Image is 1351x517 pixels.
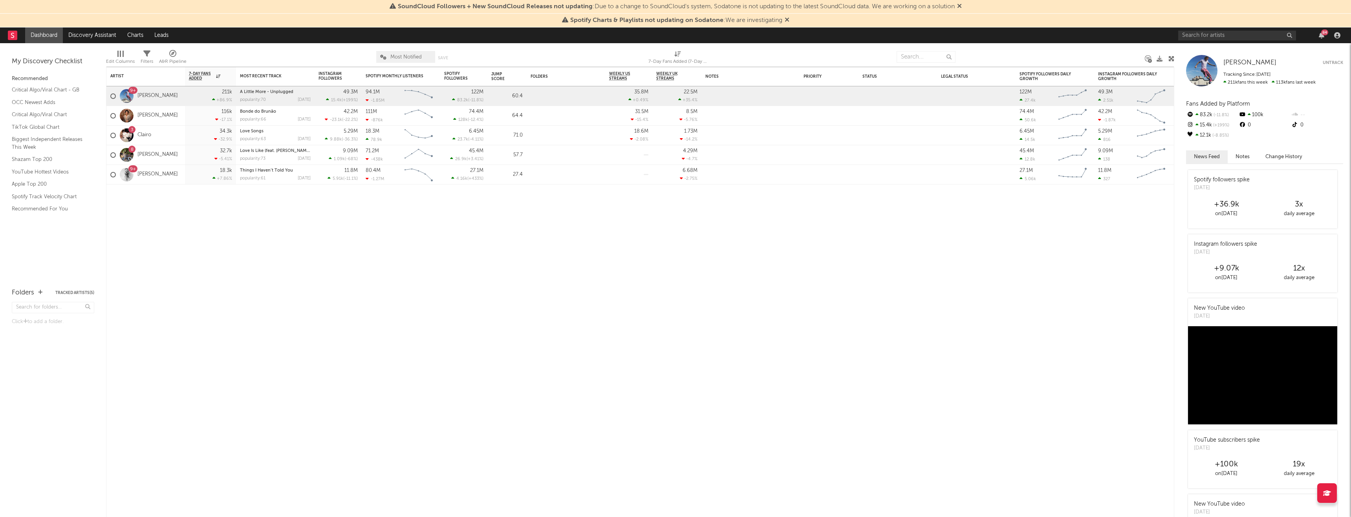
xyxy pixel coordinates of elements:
[491,131,523,140] div: 71.0
[683,148,697,153] div: 4.29M
[240,157,265,161] div: popularity: 73
[1194,436,1260,444] div: YouTube subscribers spike
[343,90,358,95] div: 49.3M
[137,132,151,139] a: Clairo
[344,177,357,181] span: -11.1 %
[1186,150,1228,163] button: News Feed
[141,47,153,70] div: Filters
[401,145,436,165] svg: Chart title
[220,129,232,134] div: 34.3k
[469,177,482,181] span: +433 %
[1238,110,1291,120] div: 100k
[1186,120,1238,130] div: 15.4k
[1190,209,1263,219] div: on [DATE]
[451,176,483,181] div: ( )
[12,317,94,327] div: Click to add a folder.
[628,97,648,102] div: +0.49 %
[366,129,379,134] div: 18.3M
[1098,148,1113,153] div: 9.09M
[366,74,425,79] div: Spotify Monthly Listeners
[630,137,648,142] div: -2.08 %
[330,137,342,142] span: 9.88k
[240,168,311,173] div: Things I Haven’t Told You
[656,71,686,81] span: Weekly UK Streams
[1319,32,1324,38] button: 84
[1020,129,1034,134] div: 6.45M
[366,98,384,103] div: -1.85M
[1020,148,1034,153] div: 45.4M
[785,17,789,24] span: Dismiss
[12,123,86,132] a: TikTok Global Chart
[12,168,86,176] a: YouTube Hottest Videos
[491,170,523,179] div: 27.4
[682,156,697,161] div: -4.7 %
[240,90,293,94] a: A Little More - Unplugged
[609,71,637,81] span: Weekly US Streams
[240,149,311,153] a: Love Is Like (feat. [PERSON_NAME])
[331,98,342,102] span: 15.4k
[344,109,358,114] div: 42.2M
[12,192,86,201] a: Spotify Track Velocity Chart
[648,47,707,70] div: 7-Day Fans Added (7-Day Fans Added)
[1263,209,1335,219] div: daily average
[1098,72,1157,81] div: Instagram Followers Daily Growth
[491,150,523,160] div: 57.7
[631,117,648,122] div: -15.4 %
[1223,59,1276,67] a: [PERSON_NAME]
[458,137,468,142] span: 23.7k
[240,110,311,114] div: Bonde do Brunão
[343,118,357,122] span: -22.2 %
[1223,72,1270,77] span: Tracking Since: [DATE]
[804,74,835,79] div: Priority
[1178,31,1296,40] input: Search for artists
[1228,150,1258,163] button: Notes
[452,137,483,142] div: ( )
[55,291,94,295] button: Tracked Artists(5)
[240,176,265,181] div: popularity: 61
[328,176,358,181] div: ( )
[12,110,86,119] a: Critical Algo/Viral Chart
[240,98,266,102] div: popularity: 70
[1055,165,1090,185] svg: Chart title
[1133,106,1169,126] svg: Chart title
[1186,101,1250,107] span: Fans Added by Platform
[438,56,448,60] button: Save
[957,4,962,10] span: Dismiss
[1190,469,1263,479] div: on [DATE]
[469,109,483,114] div: 74.4M
[343,137,357,142] span: -36.3 %
[1055,126,1090,145] svg: Chart title
[12,98,86,107] a: OCC Newest Adds
[1263,273,1335,283] div: daily average
[491,111,523,121] div: 64.4
[684,90,697,95] div: 22.5M
[1263,200,1335,209] div: 3 x
[12,135,86,151] a: Biggest Independent Releases This Week
[298,176,311,181] div: [DATE]
[1098,109,1112,114] div: 42.2M
[366,157,383,162] div: -438k
[212,176,232,181] div: +7.86 %
[240,110,276,114] a: Bonde do Brunão
[106,57,135,66] div: Edit Columns
[1194,312,1245,320] div: [DATE]
[401,126,436,145] svg: Chart title
[159,57,187,66] div: A&R Pipeline
[12,288,34,298] div: Folders
[220,148,232,153] div: 32.7k
[678,97,697,102] div: +35.4 %
[570,17,723,24] span: Spotify Charts & Playlists not updating on Sodatone
[469,148,483,153] div: 45.4M
[333,177,343,181] span: 5.91k
[25,27,63,43] a: Dashboard
[469,129,483,134] div: 6.45M
[212,97,232,102] div: +86.9 %
[457,98,468,102] span: 83.2k
[1133,126,1169,145] svg: Chart title
[1223,59,1276,66] span: [PERSON_NAME]
[470,168,483,173] div: 27.1M
[458,118,468,122] span: 128k
[634,129,648,134] div: 18.6M
[1190,273,1263,283] div: on [DATE]
[452,97,483,102] div: ( )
